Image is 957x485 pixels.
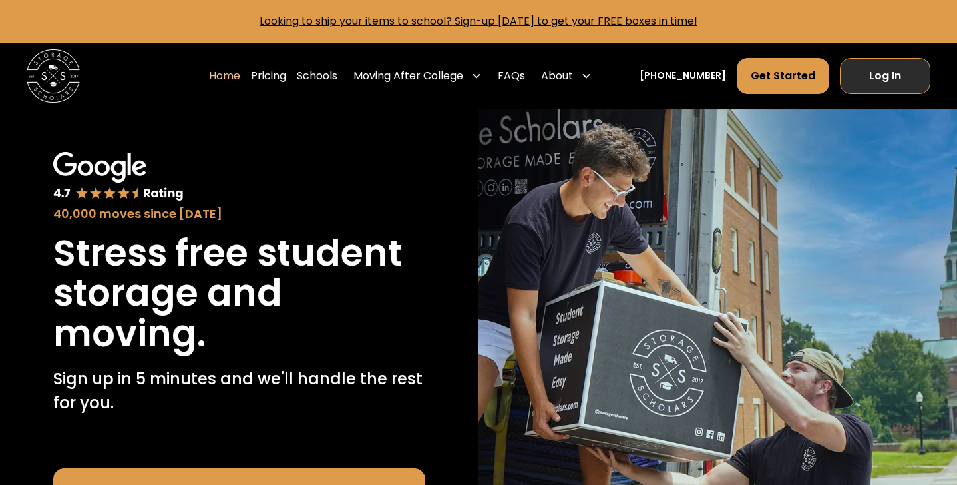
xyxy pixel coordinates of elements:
[353,68,463,84] div: Moving After College
[53,367,426,415] p: Sign up in 5 minutes and we'll handle the rest for you.
[53,233,426,354] h1: Stress free student storage and moving.
[251,57,286,95] a: Pricing
[53,205,426,223] div: 40,000 moves since [DATE]
[840,58,930,94] a: Log In
[348,57,487,95] div: Moving After College
[498,57,525,95] a: FAQs
[297,57,337,95] a: Schools
[737,58,829,94] a: Get Started
[209,57,240,95] a: Home
[53,152,184,202] img: Google 4.7 star rating
[260,13,697,29] a: Looking to ship your items to school? Sign-up [DATE] to get your FREE boxes in time!
[541,68,573,84] div: About
[536,57,597,95] div: About
[27,49,80,103] img: Storage Scholars main logo
[640,69,726,83] a: [PHONE_NUMBER]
